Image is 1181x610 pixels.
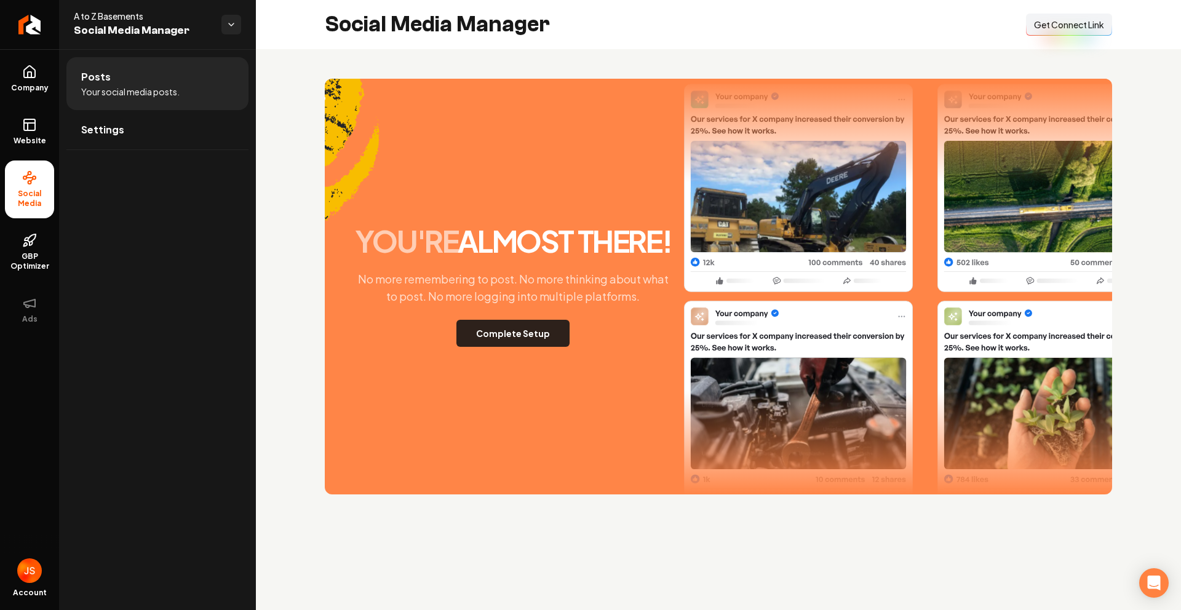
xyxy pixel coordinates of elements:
button: Open user button [17,558,42,583]
button: Get Connect Link [1026,14,1112,36]
button: Complete Setup [456,320,570,347]
a: Company [5,55,54,103]
h2: almost there! [355,226,671,256]
span: Ads [17,314,42,324]
span: Account [13,588,47,598]
a: GBP Optimizer [5,223,54,281]
img: Rebolt Logo [18,15,41,34]
h2: Social Media Manager [325,12,550,37]
span: GBP Optimizer [5,252,54,271]
a: Settings [66,110,249,149]
div: Open Intercom Messenger [1139,568,1169,598]
span: Posts [81,69,111,84]
span: Settings [81,122,124,137]
button: Ads [5,286,54,334]
span: Get Connect Link [1034,18,1104,31]
span: Website [9,136,51,146]
span: Social Media Manager [74,22,212,39]
span: Company [6,83,54,93]
img: Post One [684,82,913,508]
span: Your social media posts. [81,85,180,98]
p: No more remembering to post. No more thinking about what to post. No more logging into multiple p... [347,271,679,305]
span: Social Media [5,189,54,208]
span: A to Z Basements [74,10,212,22]
img: James Shamoun [17,558,42,583]
img: Post Two [937,85,1166,510]
a: Website [5,108,54,156]
img: Accent [325,79,380,256]
span: you're [355,222,458,259]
